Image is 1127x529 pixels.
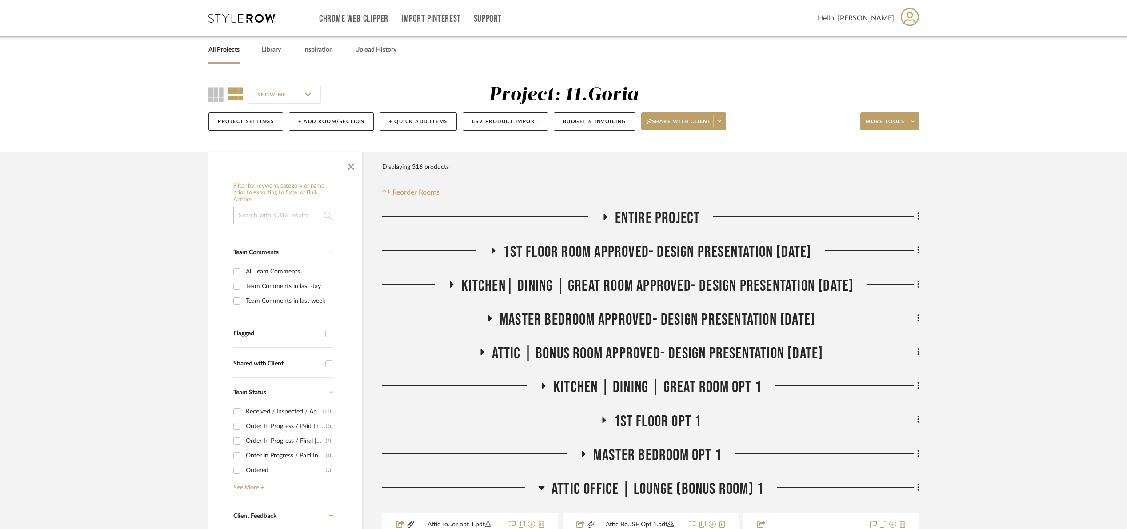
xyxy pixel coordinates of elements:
a: Library [262,44,281,56]
button: Close [342,156,360,174]
div: Team Comments in last day [246,279,331,293]
button: Reorder Rooms [382,187,440,198]
a: All Projects [208,44,240,56]
div: Received / Inspected / Approved [246,405,323,419]
a: Import Pinterest [401,15,461,23]
div: Order In Progress / Paid In Full w/ Freight, No Balance due [246,419,326,433]
div: Order In Progress / Final [MEDICAL_DATA]; Freight Due to Ship [246,434,326,448]
button: Project Settings [208,112,283,131]
span: 1st Floor Opt 1 [614,412,702,431]
span: Hello, [PERSON_NAME] [818,13,894,24]
input: Search within 316 results [233,207,337,224]
span: More tools [866,118,904,132]
button: + Quick Add Items [380,112,457,131]
h6: Filter by keyword, category or name prior to exporting to Excel or Bulk Actions [233,183,337,204]
div: Shared with Client [233,360,321,368]
span: Team Status [233,389,266,396]
span: Entire Project [615,209,700,228]
span: 1st floor room Approved- Design Presentation [DATE] [503,243,811,262]
div: (3) [326,463,331,477]
button: Budget & Invoicing [554,112,635,131]
button: Share with client [641,112,727,130]
span: Attic | Bonus room Approved- Design Presentation [DATE] [492,344,823,363]
a: Support [474,15,502,23]
div: Project: 11.Goria [489,86,639,104]
span: Kitchen | Dining | Great Room Opt 1 [553,378,762,397]
span: Share with client [647,118,711,132]
div: Order in Progress / Paid In Full / Freight Due to Ship [246,449,326,463]
div: Team Comments in last week [246,294,331,308]
button: CSV Product Import [463,112,548,131]
div: (4) [326,449,331,463]
div: Flagged [233,330,321,337]
div: Ordered [246,463,326,477]
span: Kitchen| Dining | Great room Approved- Design Presentation [DATE] [461,277,854,296]
span: Team Comments [233,249,279,256]
div: (5) [326,419,331,433]
span: Attic Office | Lounge (Bonus room) 1 [552,480,763,499]
button: More tools [860,112,919,130]
div: Displaying 316 products [382,158,449,176]
span: Master bedroom Approved- Design Presentation [DATE] [500,310,815,329]
a: Chrome Web Clipper [319,15,388,23]
span: Master Bedroom Opt 1 [593,446,722,465]
span: Reorder Rooms [392,187,440,198]
div: All Team Comments [246,264,331,279]
button: + Add Room/Section [289,112,374,131]
a: Inspiration [303,44,333,56]
a: Upload History [355,44,396,56]
span: Client Feedback [233,513,276,519]
a: See More + [231,477,333,492]
div: (5) [326,434,331,448]
div: (15) [323,405,331,419]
